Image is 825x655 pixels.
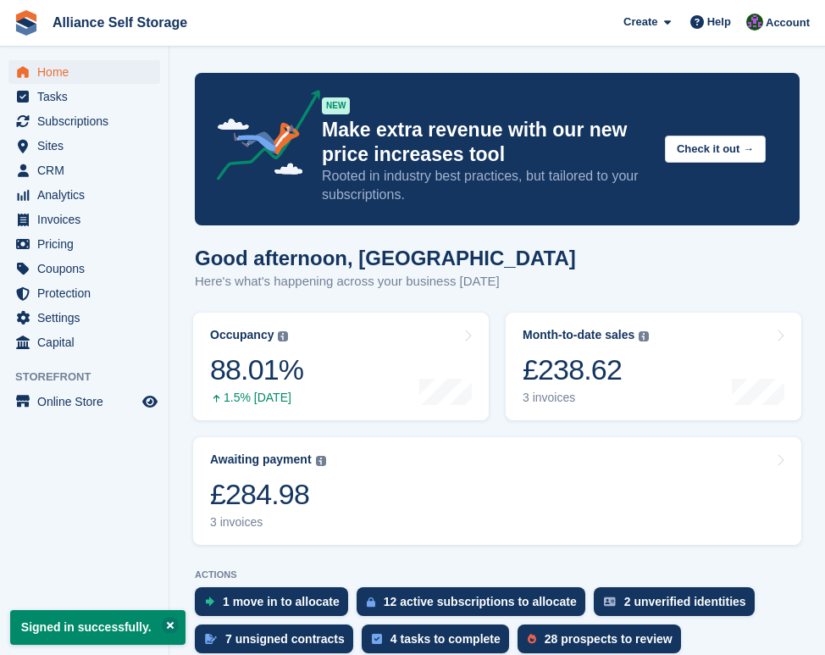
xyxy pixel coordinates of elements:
[8,281,160,305] a: menu
[523,328,634,342] div: Month-to-date sales
[766,14,810,31] span: Account
[384,595,577,608] div: 12 active subscriptions to allocate
[367,597,375,608] img: active_subscription_to_allocate_icon-d502201f5373d7db506a760aba3b589e785aa758c864c3986d89f69b8ff3...
[639,331,649,341] img: icon-info-grey-7440780725fd019a000dd9b08b2336e03edf1995a4989e88bcd33f0948082b44.svg
[140,391,160,412] a: Preview store
[195,587,357,624] a: 1 move in to allocate
[8,232,160,256] a: menu
[594,587,763,624] a: 2 unverified identities
[37,60,139,84] span: Home
[14,10,39,36] img: stora-icon-8386f47178a22dfd0bd8f6a31ec36ba5ce8667c1dd55bd0f319d3a0aa187defe.svg
[205,597,214,607] img: move_ins_to_allocate_icon-fdf77a2bb77ea45bf5b3d319d69a93e2d87916cf1d5bf7949dd705db3b84f3ca.svg
[390,632,501,646] div: 4 tasks to complete
[8,208,160,231] a: menu
[8,257,160,280] a: menu
[210,477,326,512] div: £284.98
[195,272,576,291] p: Here's what's happening across your business [DATE]
[37,183,139,207] span: Analytics
[8,109,160,133] a: menu
[37,306,139,330] span: Settings
[210,328,274,342] div: Occupancy
[8,134,160,158] a: menu
[37,158,139,182] span: CRM
[210,391,303,405] div: 1.5% [DATE]
[37,208,139,231] span: Invoices
[8,330,160,354] a: menu
[746,14,763,31] img: Romilly Norton
[10,610,185,645] p: Signed in successfully.
[523,352,649,387] div: £238.62
[37,85,139,108] span: Tasks
[202,90,321,186] img: price-adjustments-announcement-icon-8257ccfd72463d97f412b2fc003d46551f7dbcb40ab6d574587a9cd5c0d94...
[278,331,288,341] img: icon-info-grey-7440780725fd019a000dd9b08b2336e03edf1995a4989e88bcd33f0948082b44.svg
[322,97,350,114] div: NEW
[665,136,766,164] button: Check it out →
[8,85,160,108] a: menu
[37,281,139,305] span: Protection
[225,632,345,646] div: 7 unsigned contracts
[8,306,160,330] a: menu
[528,634,536,644] img: prospect-51fa495bee0391a8d652442698ab0144808aea92771e9ea1ae160a38d050c398.svg
[210,515,326,530] div: 3 invoices
[316,456,326,466] img: icon-info-grey-7440780725fd019a000dd9b08b2336e03edf1995a4989e88bcd33f0948082b44.svg
[322,167,651,204] p: Rooted in industry best practices, but tailored to your subscriptions.
[545,632,673,646] div: 28 prospects to review
[8,390,160,414] a: menu
[506,313,801,420] a: Month-to-date sales £238.62 3 invoices
[8,60,160,84] a: menu
[37,134,139,158] span: Sites
[15,369,169,386] span: Storefront
[193,313,489,420] a: Occupancy 88.01% 1.5% [DATE]
[707,14,731,31] span: Help
[8,183,160,207] a: menu
[37,330,139,354] span: Capital
[37,390,139,414] span: Online Store
[195,247,576,269] h1: Good afternoon, [GEOGRAPHIC_DATA]
[372,634,382,644] img: task-75834270c22a3079a89374b754ae025e5fb1db73e45f91037f5363f120a921f8.svg
[37,257,139,280] span: Coupons
[322,118,651,167] p: Make extra revenue with our new price increases tool
[523,391,649,405] div: 3 invoices
[223,595,340,608] div: 1 move in to allocate
[205,634,217,644] img: contract_signature_icon-13c848040528278c33f63329250d36e43548de30e8caae1d1a13099fd9432cc5.svg
[37,109,139,133] span: Subscriptions
[46,8,194,36] a: Alliance Self Storage
[195,569,800,580] p: ACTIONS
[37,232,139,256] span: Pricing
[623,14,657,31] span: Create
[357,587,594,624] a: 12 active subscriptions to allocate
[210,452,312,467] div: Awaiting payment
[8,158,160,182] a: menu
[624,595,746,608] div: 2 unverified identities
[210,352,303,387] div: 88.01%
[193,437,801,545] a: Awaiting payment £284.98 3 invoices
[604,597,616,607] img: verify_identity-adf6edd0f0f0b5bbfe63781bf79b02c33cf7c696d77639b501bdc392416b5a36.svg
